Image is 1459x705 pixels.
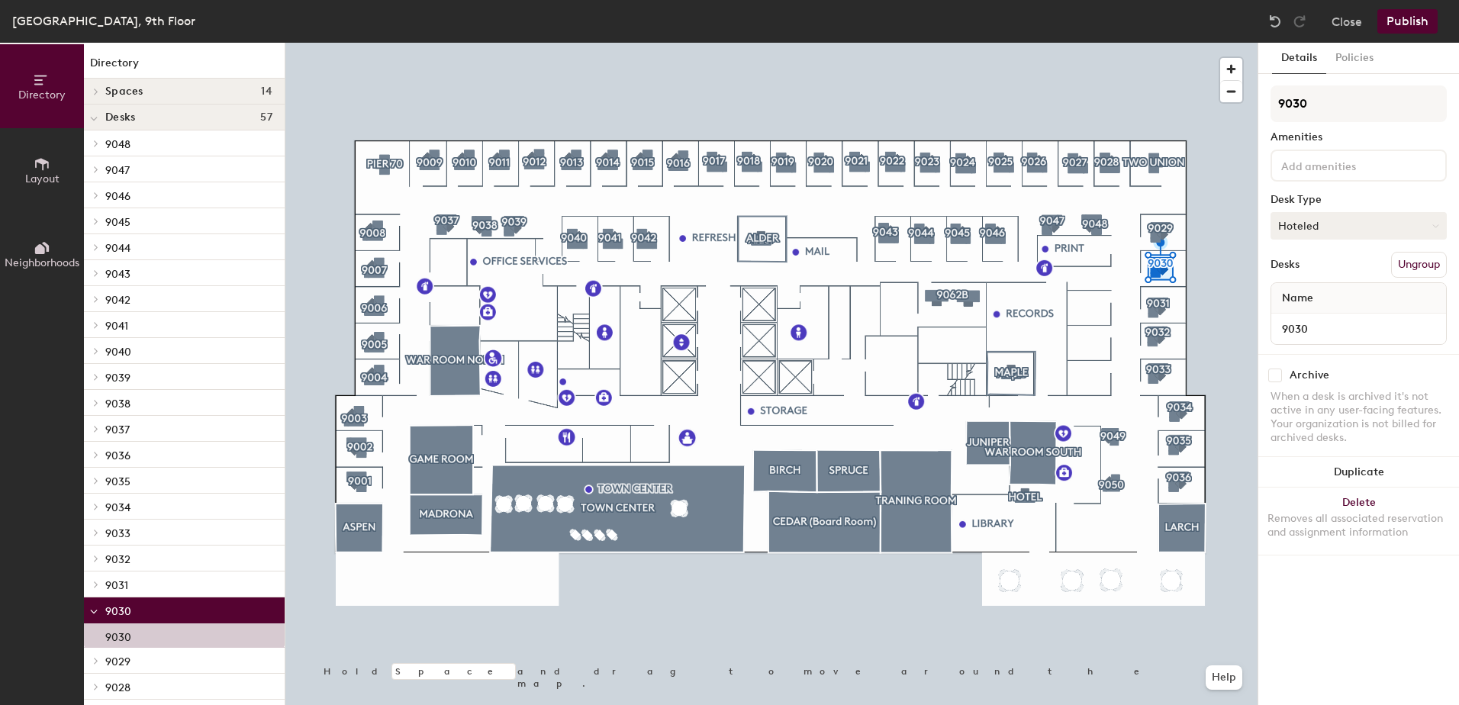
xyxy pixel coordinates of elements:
span: 9040 [105,346,131,359]
span: 9047 [105,164,130,177]
div: Desk Type [1271,194,1447,206]
span: 9029 [105,655,130,668]
span: 9043 [105,268,130,281]
div: Archive [1290,369,1329,381]
span: 9038 [105,398,130,410]
img: Undo [1267,14,1283,29]
span: 9037 [105,423,130,436]
span: Neighborhoods [5,256,79,269]
span: 9039 [105,372,130,385]
span: 14 [261,85,272,98]
span: 9033 [105,527,130,540]
span: 57 [260,111,272,124]
span: 9035 [105,475,130,488]
span: Directory [18,89,66,101]
button: Duplicate [1258,457,1459,488]
span: 9044 [105,242,130,255]
span: 9031 [105,579,128,592]
span: 9048 [105,138,130,151]
button: Help [1206,665,1242,690]
span: 9042 [105,294,130,307]
input: Unnamed desk [1274,318,1443,340]
div: [GEOGRAPHIC_DATA], 9th Floor [12,11,195,31]
span: Layout [25,172,60,185]
button: Policies [1326,43,1383,74]
button: Close [1332,9,1362,34]
div: Desks [1271,259,1300,271]
button: Publish [1377,9,1438,34]
div: When a desk is archived it's not active in any user-facing features. Your organization is not bil... [1271,390,1447,445]
h1: Directory [84,55,285,79]
div: Removes all associated reservation and assignment information [1267,512,1450,539]
span: 9045 [105,216,130,229]
span: 9036 [105,449,130,462]
span: 9028 [105,681,130,694]
button: Hoteled [1271,212,1447,240]
span: Spaces [105,85,143,98]
span: 9041 [105,320,128,333]
span: Desks [105,111,135,124]
span: Name [1274,285,1321,312]
input: Add amenities [1278,156,1416,174]
button: Details [1272,43,1326,74]
span: 9046 [105,190,130,203]
p: 9030 [105,626,131,644]
span: 9034 [105,501,130,514]
span: 9030 [105,605,131,618]
button: DeleteRemoves all associated reservation and assignment information [1258,488,1459,555]
button: Ungroup [1391,252,1447,278]
img: Redo [1292,14,1307,29]
span: 9032 [105,553,130,566]
div: Amenities [1271,131,1447,143]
